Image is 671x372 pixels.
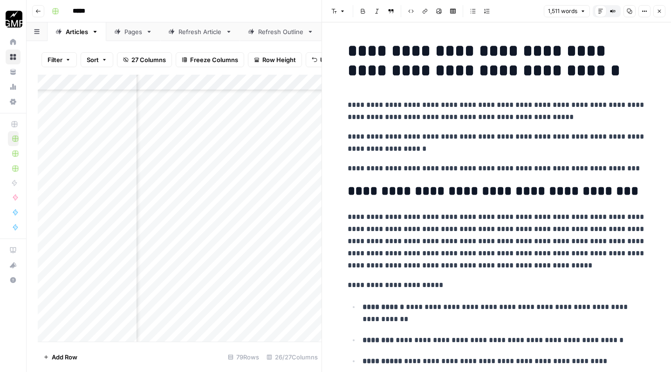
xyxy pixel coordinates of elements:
[6,243,21,258] a: AirOps Academy
[48,55,62,64] span: Filter
[81,52,113,67] button: Sort
[87,55,99,64] span: Sort
[176,52,244,67] button: Freeze Columns
[6,49,21,64] a: Browse
[6,258,20,272] div: What's new?
[131,55,166,64] span: 27 Columns
[178,27,222,36] div: Refresh Article
[52,352,77,362] span: Add Row
[240,22,322,41] a: Refresh Outline
[6,94,21,109] a: Settings
[124,27,142,36] div: Pages
[106,22,160,41] a: Pages
[258,27,303,36] div: Refresh Outline
[6,273,21,288] button: Help + Support
[41,52,77,67] button: Filter
[38,350,83,365] button: Add Row
[6,11,22,28] img: Growth Marketing Pro Logo
[66,27,88,36] div: Articles
[48,22,106,41] a: Articles
[263,350,322,365] div: 26/27 Columns
[117,52,172,67] button: 27 Columns
[544,5,590,17] button: 1,511 words
[306,52,342,67] button: Undo
[160,22,240,41] a: Refresh Article
[6,79,21,94] a: Usage
[548,7,577,15] span: 1,511 words
[190,55,238,64] span: Freeze Columns
[6,64,21,79] a: Your Data
[6,258,21,273] button: What's new?
[262,55,296,64] span: Row Height
[6,7,21,31] button: Workspace: Growth Marketing Pro
[224,350,263,365] div: 79 Rows
[6,35,21,49] a: Home
[248,52,302,67] button: Row Height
